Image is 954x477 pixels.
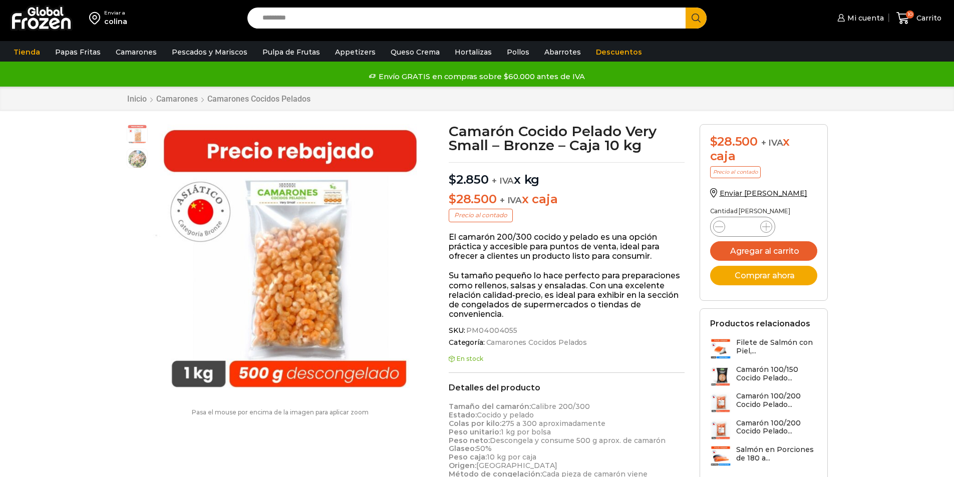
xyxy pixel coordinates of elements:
[710,208,817,215] p: Cantidad [PERSON_NAME]
[449,355,685,362] p: En stock
[449,192,456,206] span: $
[710,338,817,360] a: Filete de Salmón con Piel,...
[449,172,456,187] span: $
[449,402,531,411] strong: Tamaño del camarón:
[845,13,884,23] span: Mi cuenta
[127,94,147,104] a: Inicio
[449,162,685,187] p: x kg
[733,220,752,234] input: Product quantity
[449,271,685,319] p: Su tamaño pequeño lo hace perfecto para preparaciones como rellenos, salsas y ensaladas. Con una ...
[450,43,497,62] a: Hortalizas
[449,192,496,206] bdi: 28.500
[207,94,311,104] a: Camarones Cocidos Pelados
[710,241,817,261] button: Agregar al carrito
[111,43,162,62] a: Camarones
[736,392,817,409] h3: Camarón 100/200 Cocido Pelado...
[449,338,685,347] span: Categoría:
[906,11,914,19] span: 10
[167,43,252,62] a: Pescados y Mariscos
[710,135,817,164] div: x caja
[449,452,487,461] strong: Peso caja:
[710,445,817,467] a: Salmón en Porciones de 180 a...
[591,43,647,62] a: Descuentos
[894,7,944,30] a: 10 Carrito
[449,232,685,261] p: El camarón 200/300 cocido y pelado es una opción práctica y accesible para puntos de venta, ideal...
[127,409,434,416] p: Pasa el mouse por encima de la imagen para aplicar zoom
[449,427,501,436] strong: Peso unitario:
[736,338,817,355] h3: Filete de Salmón con Piel,...
[485,338,587,347] a: Camarones Cocidos Pelados
[449,209,513,222] p: Precio al contado
[449,436,490,445] strong: Peso neto:
[710,134,758,149] bdi: 28.500
[127,94,311,104] nav: Breadcrumb
[449,192,685,207] p: x caja
[710,134,718,149] span: $
[449,444,476,453] strong: Glaseo:
[104,10,127,17] div: Enviar a
[386,43,445,62] a: Queso Crema
[257,43,325,62] a: Pulpa de Frutas
[9,43,45,62] a: Tienda
[736,365,817,382] h3: Camarón 100/150 Cocido Pelado...
[710,166,761,178] p: Precio al contado
[736,419,817,436] h3: Camarón 100/200 Cocido Pelado...
[710,365,817,387] a: Camarón 100/150 Cocido Pelado...
[449,461,476,470] strong: Origen:
[330,43,381,62] a: Appetizers
[761,138,783,148] span: + IVA
[127,125,147,145] span: very small
[89,10,104,27] img: address-field-icon.svg
[914,13,941,23] span: Carrito
[502,43,534,62] a: Pollos
[500,195,522,205] span: + IVA
[127,149,147,169] span: very-small
[449,326,685,335] span: SKU:
[710,419,817,440] a: Camarón 100/200 Cocido Pelado...
[50,43,106,62] a: Papas Fritas
[710,319,810,328] h2: Productos relacionados
[449,410,477,419] strong: Estado:
[156,94,198,104] a: Camarones
[449,419,501,428] strong: Colas por kilo:
[449,124,685,152] h1: Camarón Cocido Pelado Very Small – Bronze – Caja 10 kg
[736,445,817,462] h3: Salmón en Porciones de 180 a...
[539,43,586,62] a: Abarrotes
[710,266,817,285] button: Comprar ahora
[710,189,807,198] a: Enviar [PERSON_NAME]
[710,392,817,413] a: Camarón 100/200 Cocido Pelado...
[492,176,514,186] span: + IVA
[449,172,489,187] bdi: 2.850
[449,383,685,392] h2: Detalles del producto
[720,189,807,198] span: Enviar [PERSON_NAME]
[465,326,517,335] span: PM04004055
[686,8,707,29] button: Search button
[104,17,127,27] div: colina
[835,8,884,28] a: Mi cuenta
